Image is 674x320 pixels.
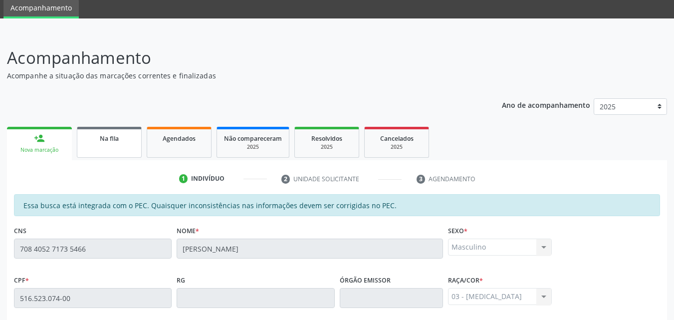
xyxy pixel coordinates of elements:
span: Resolvidos [311,134,342,143]
span: Não compareceram [224,134,282,143]
div: Essa busca está integrada com o PEC. Quaisquer inconsistências nas informações devem ser corrigid... [14,194,660,216]
div: 2025 [372,143,422,151]
span: Cancelados [380,134,414,143]
label: CPF [14,273,29,288]
div: Indivíduo [191,174,225,183]
div: Nova marcação [14,146,65,154]
div: 2025 [224,143,282,151]
label: Raça/cor [448,273,483,288]
span: Na fila [100,134,119,143]
label: Órgão emissor [340,273,391,288]
label: Sexo [448,223,467,239]
div: 1 [179,174,188,183]
label: Nome [177,223,199,239]
label: RG [177,273,185,288]
p: Acompanhe a situação das marcações correntes e finalizadas [7,70,469,81]
p: Acompanhamento [7,45,469,70]
label: CNS [14,223,26,239]
span: Agendados [163,134,196,143]
div: person_add [34,133,45,144]
p: Ano de acompanhamento [502,98,590,111]
div: 2025 [302,143,352,151]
